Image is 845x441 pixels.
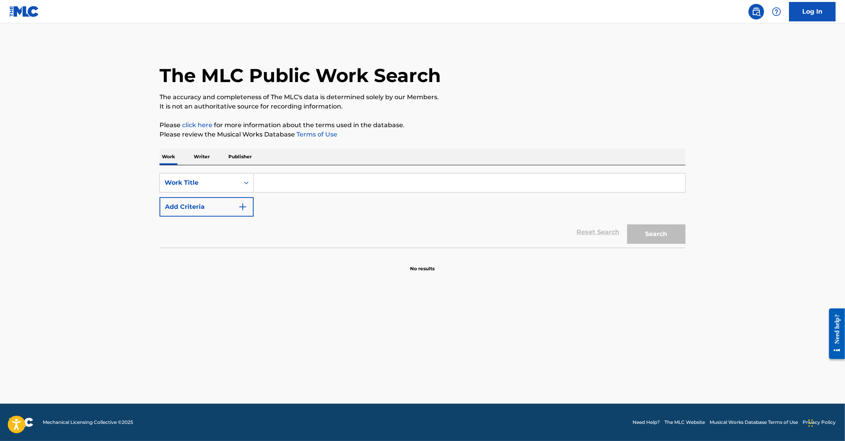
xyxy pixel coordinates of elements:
[823,303,845,365] iframe: Resource Center
[43,419,133,426] span: Mechanical Licensing Collective © 2025
[160,197,254,217] button: Add Criteria
[772,7,781,16] img: help
[410,256,435,272] p: No results
[295,131,337,138] a: Terms of Use
[226,149,254,165] p: Publisher
[160,64,441,87] h1: The MLC Public Work Search
[160,93,685,102] p: The accuracy and completeness of The MLC's data is determined solely by our Members.
[191,149,212,165] p: Writer
[160,130,685,139] p: Please review the Musical Works Database
[769,4,784,19] div: Help
[808,411,813,435] div: Drag
[749,4,764,19] a: Public Search
[752,7,761,16] img: search
[803,419,836,426] a: Privacy Policy
[633,419,660,426] a: Need Help?
[160,102,685,111] p: It is not an authoritative source for recording information.
[664,419,705,426] a: The MLC Website
[182,121,212,129] a: click here
[789,2,836,21] a: Log In
[710,419,798,426] a: Musical Works Database Terms of Use
[806,404,845,441] iframe: Chat Widget
[238,202,247,212] img: 9d2ae6d4665cec9f34b9.svg
[160,173,685,248] form: Search Form
[9,6,39,17] img: MLC Logo
[165,178,235,187] div: Work Title
[160,121,685,130] p: Please for more information about the terms used in the database.
[160,149,177,165] p: Work
[9,418,33,427] img: logo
